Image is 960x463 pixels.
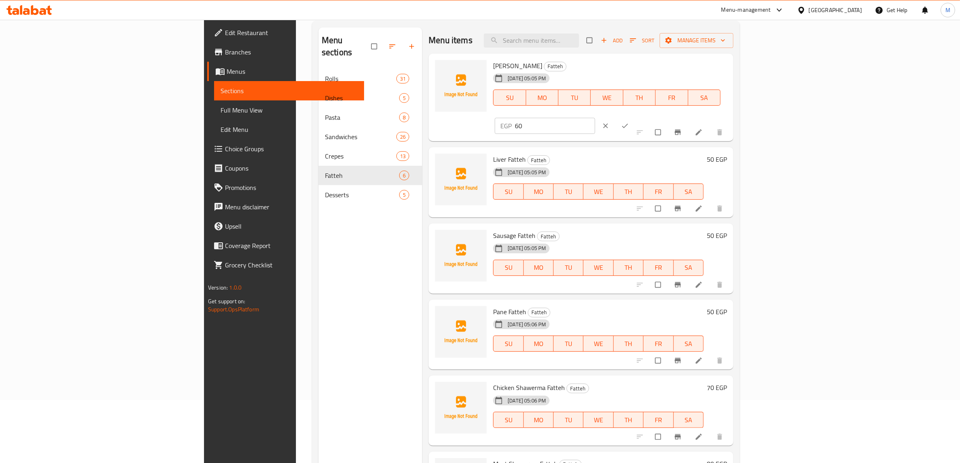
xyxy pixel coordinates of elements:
[325,171,399,180] span: Fatteh
[319,127,422,146] div: Sandwiches26
[435,306,487,358] img: Pane Fatteh
[524,260,554,276] button: MO
[319,66,422,208] nav: Menu sections
[207,159,364,178] a: Coupons
[617,186,640,198] span: TH
[319,146,422,166] div: Crepes13
[582,33,599,48] span: Select section
[601,36,623,45] span: Add
[587,338,610,350] span: WE
[554,184,583,200] button: TU
[643,260,673,276] button: FR
[526,90,558,106] button: MO
[614,184,643,200] button: TH
[707,154,727,165] h6: 50 EGP
[527,262,550,273] span: MO
[695,357,704,365] a: Edit menu item
[225,144,358,154] span: Choice Groups
[500,121,512,131] p: EGP
[695,433,704,441] a: Edit menu item
[207,62,364,81] a: Menus
[497,414,520,426] span: SU
[504,244,549,252] span: [DATE] 05:05 PM
[583,260,613,276] button: WE
[656,90,688,106] button: FR
[643,412,673,428] button: FR
[399,171,409,180] div: items
[396,151,409,161] div: items
[617,338,640,350] span: TH
[614,336,643,352] button: TH
[660,33,733,48] button: Manage items
[674,412,704,428] button: SA
[397,75,409,83] span: 31
[504,75,549,82] span: [DATE] 05:05 PM
[435,382,487,434] img: Chicken Shawerma Fatteh
[325,93,399,103] span: Dishes
[319,88,422,108] div: Dishes5
[493,60,542,72] span: [PERSON_NAME]
[325,151,396,161] span: Crepes
[429,34,473,46] h2: Menu items
[208,282,228,293] span: Version:
[557,262,580,273] span: TU
[225,28,358,38] span: Edit Restaurant
[528,308,550,317] div: Fatteh
[319,185,422,204] div: Desserts5
[325,132,396,142] span: Sandwiches
[400,172,409,179] span: 6
[669,352,688,369] button: Branch-specific-item
[225,183,358,192] span: Promotions
[208,304,259,315] a: Support.OpsPlatform
[208,296,245,307] span: Get support on:
[207,42,364,62] a: Branches
[711,276,730,294] button: delete
[207,217,364,236] a: Upsell
[527,338,550,350] span: MO
[207,178,364,197] a: Promotions
[319,69,422,88] div: Rolls31
[643,336,673,352] button: FR
[677,338,700,350] span: SA
[617,414,640,426] span: TH
[617,262,640,273] span: TH
[504,321,549,328] span: [DATE] 05:06 PM
[493,184,523,200] button: SU
[650,277,667,292] span: Select to update
[647,186,670,198] span: FR
[225,260,358,270] span: Grocery Checklist
[688,90,721,106] button: SA
[397,133,409,141] span: 26
[674,260,704,276] button: SA
[594,92,620,104] span: WE
[691,92,717,104] span: SA
[537,231,560,241] div: Fatteh
[630,36,654,45] span: Sort
[225,241,358,250] span: Coverage Report
[515,118,595,134] input: Please enter price
[527,414,550,426] span: MO
[599,34,625,47] button: Add
[587,262,610,273] span: WE
[214,120,364,139] a: Edit Menu
[493,336,523,352] button: SU
[945,6,950,15] span: M
[504,397,549,405] span: [DATE] 05:06 PM
[319,166,422,185] div: Fatteh6
[557,186,580,198] span: TU
[214,81,364,100] a: Sections
[544,62,566,71] div: Fatteh
[695,204,704,213] a: Edit menu item
[493,412,523,428] button: SU
[674,336,704,352] button: SA
[809,6,862,15] div: [GEOGRAPHIC_DATA]
[400,114,409,121] span: 8
[587,186,610,198] span: WE
[493,260,523,276] button: SU
[583,184,613,200] button: WE
[669,428,688,446] button: Branch-specific-item
[207,139,364,159] a: Choice Groups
